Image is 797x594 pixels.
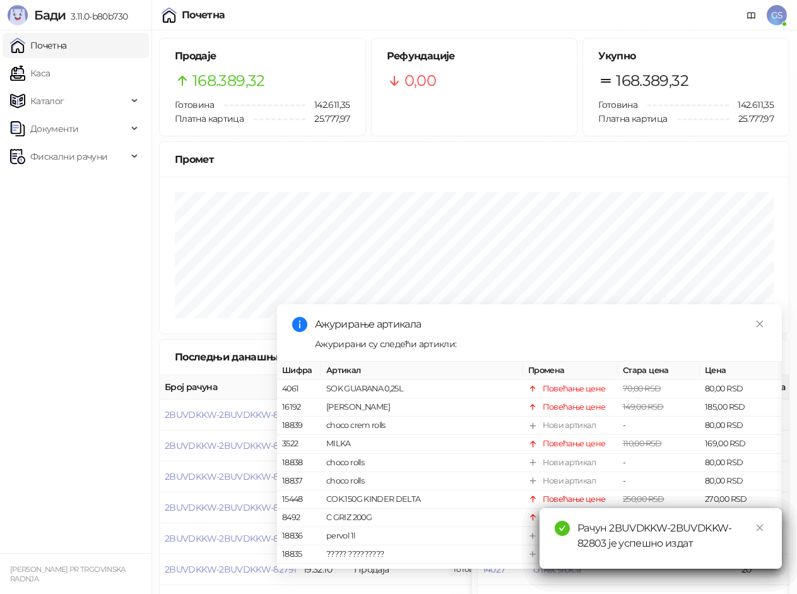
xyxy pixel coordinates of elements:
td: choco rolls [321,453,523,472]
td: [PERSON_NAME] [321,398,523,417]
div: Нови артикал [543,419,596,432]
span: Готовина [598,99,637,110]
span: close [755,319,764,328]
th: Стара цена [618,362,700,380]
td: choco rolls [321,472,523,490]
th: Шифра [277,362,321,380]
span: 70,00 RSD [623,384,661,393]
th: Цена [700,362,782,380]
div: Ажурирање артикала [315,317,767,332]
span: 149,00 RSD [623,402,664,412]
td: 18836 [277,527,321,545]
h5: Укупно [598,49,774,64]
td: pervol 1l [321,527,523,545]
th: Број рачуна [160,375,298,400]
span: Платна картица [598,113,667,124]
span: GS [767,5,787,25]
td: 8492 [277,509,321,527]
div: Повећање цене [543,401,606,413]
div: Промет [175,151,774,167]
span: Документи [30,116,78,141]
span: Каталог [30,88,64,114]
td: COK.150G KINDER DELTA [321,490,523,509]
td: 80,00 RSD [700,380,782,398]
span: 142.611,35 [305,98,350,112]
td: 270,00 RSD [700,490,782,509]
button: 2BUVDKKW-2BUVDKKW-82792 [165,533,298,544]
td: ????? ????? [321,564,523,582]
td: MILKA [321,435,523,453]
div: Ажурирани су следећи артикли: [315,337,767,351]
td: 80,00 RSD [700,472,782,490]
span: 25.777,97 [305,112,350,126]
div: Почетна [182,10,225,20]
span: check-circle [555,521,570,536]
div: Нови артикал [543,456,596,468]
td: 80,00 RSD [700,417,782,435]
small: [PERSON_NAME] PR TRGOVINSKA RADNJA [10,565,126,583]
span: 142.611,35 [729,98,774,112]
button: 2BUVDKKW-2BUVDKKW-82795 [165,440,298,451]
span: Готовина [175,99,214,110]
h5: Продаје [175,49,350,64]
img: Logo [8,5,28,25]
td: - [618,472,700,490]
span: 110,00 RSD [623,439,662,448]
div: Повећање цене [543,493,606,506]
a: Документација [741,5,762,25]
td: 15448 [277,490,321,509]
span: 250,00 RSD [623,494,664,504]
div: Рачун 2BUVDKKW-2BUVDKKW-82803 је успешно издат [577,521,767,551]
td: 169,00 RSD [700,435,782,453]
div: Повећање цене [543,383,606,395]
span: Платна картица [175,113,244,124]
div: Последњи данашњи рачуни [175,349,342,365]
button: 2BUVDKKW-2BUVDKKW-82794 [165,471,298,482]
td: C GRIZ 200G [321,509,523,527]
td: ????? ????????? [321,545,523,564]
a: Close [753,521,767,535]
td: 4061 [277,380,321,398]
td: 16192 [277,398,321,417]
span: close [755,523,764,532]
td: 185,00 RSD [700,398,782,417]
td: 18835 [277,545,321,564]
th: Промена [523,362,618,380]
span: 3.11.0-b80b730 [66,11,127,22]
td: 18834 [277,564,321,582]
span: 0,00 [404,69,436,93]
h5: Рефундације [387,49,562,64]
td: - [618,417,700,435]
td: - [618,453,700,472]
td: choco crem rolls [321,417,523,435]
td: 18838 [277,453,321,472]
button: 2BUVDKKW-2BUVDKKW-82791 [165,564,296,575]
div: Повећање цене [543,437,606,450]
button: 2BUVDKKW-2BUVDKKW-82793 [165,502,298,513]
td: 18839 [277,417,321,435]
span: 168.389,32 [192,69,265,93]
th: Артикал [321,362,523,380]
span: 168.389,32 [616,69,688,93]
a: Close [753,317,767,331]
span: 25.777,97 [729,112,774,126]
div: Нови артикал [543,475,596,487]
span: Фискални рачуни [30,144,107,169]
td: SOK GUARANA 0,25L [321,380,523,398]
span: info-circle [292,317,307,332]
a: Почетна [10,33,67,58]
span: Бади [34,8,66,23]
a: Каса [10,61,50,86]
button: 2BUVDKKW-2BUVDKKW-82796 [165,409,298,420]
td: 3522 [277,435,321,453]
td: 80,00 RSD [700,453,782,472]
td: 18837 [277,472,321,490]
